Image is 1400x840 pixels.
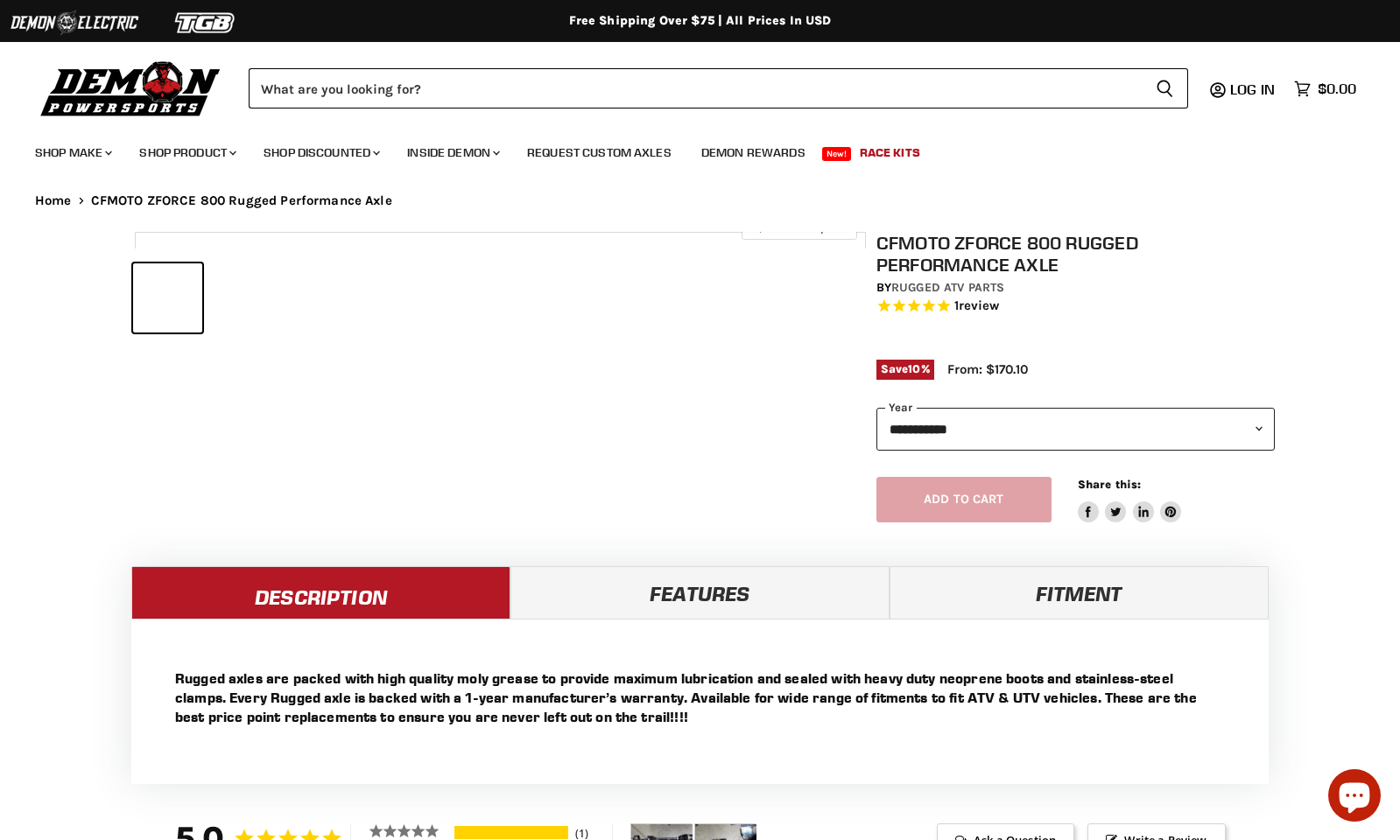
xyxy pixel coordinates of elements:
[1078,477,1182,523] aside: Share this:
[890,566,1269,619] a: Fitment
[394,135,510,171] a: Inside Demon
[250,135,390,171] a: Shop Discounted
[126,135,247,171] a: Shop Product
[9,6,140,39] img: Demon Electric Logo 2
[1285,76,1365,101] a: $0.00
[35,57,227,119] img: Demon Powersports
[847,135,933,171] a: Race Kits
[510,566,890,619] a: Features
[891,280,1004,295] a: Rugged ATV Parts
[822,147,852,161] span: New!
[249,68,1188,108] form: Product
[688,135,819,171] a: Demon Rewards
[356,263,426,332] button: CFMOTO ZFORCE 800 Rugged Performance Axle thumbnail
[580,263,650,332] button: CFMOTO ZFORCE 800 Rugged Performance Axle thumbnail
[140,6,271,39] img: TGB Logo 2
[249,68,1142,108] input: Search
[1318,80,1356,97] span: $0.00
[959,298,1000,314] span: review
[369,823,452,838] div: 5 ★
[22,135,123,171] a: Shop Make
[750,220,848,234] span: Click to expand
[876,360,934,379] span: Save %
[506,263,575,332] button: CFMOTO ZFORCE 800 Rugged Performance Axle thumbnail
[432,263,501,332] button: CFMOTO ZFORCE 800 Rugged Performance Axle thumbnail
[1222,81,1285,97] a: Log in
[908,362,920,375] span: 10
[876,408,1276,451] select: year
[1230,80,1275,98] span: Log in
[1142,68,1188,108] button: Search
[947,361,1028,377] span: From: $170.10
[282,263,351,332] button: CFMOTO ZFORCE 800 Rugged Performance Axle thumbnail
[876,297,1276,316] span: Rated 5.0 out of 5 stars 1 reviews
[454,826,568,839] div: 5-Star Ratings
[22,128,1352,171] ul: Main menu
[131,566,510,619] a: Description
[514,135,685,171] a: Request Custom Axles
[454,826,568,839] div: 100%
[876,278,1276,297] div: by
[91,193,392,208] span: CFMOTO ZFORCE 800 Rugged Performance Axle
[208,263,277,332] button: CFMOTO ZFORCE 800 Rugged Performance Axle thumbnail
[954,298,1000,314] span: 1 reviews
[175,668,1225,726] p: Rugged axles are packed with high quality moly grease to provide maximum lubrication and sealed w...
[1078,478,1141,491] span: Share this:
[133,263,202,332] button: CFMOTO ZFORCE 800 Rugged Performance Axle thumbnail
[876,232,1276,276] h1: CFMOTO ZFORCE 800 Rugged Performance Axle
[35,193,72,208] a: Home
[1323,769,1386,826] inbox-online-store-chat: Shopify online store chat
